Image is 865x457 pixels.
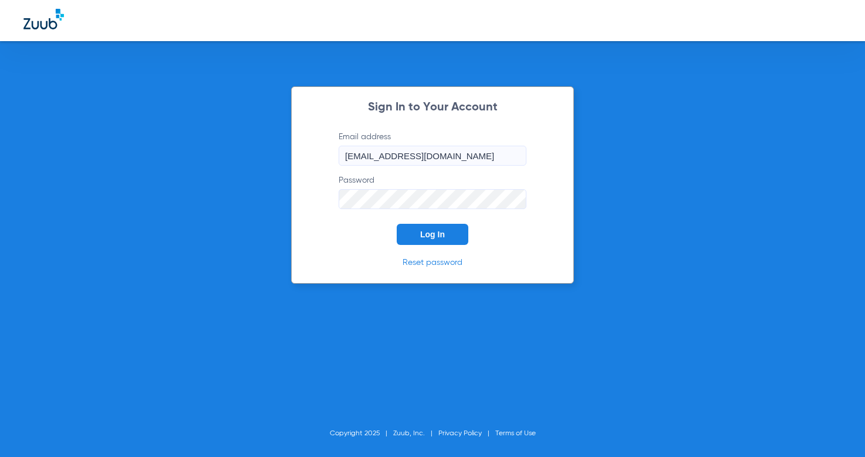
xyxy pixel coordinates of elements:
[330,428,393,439] li: Copyright 2025
[806,401,865,457] iframe: Chat Widget
[321,102,544,113] h2: Sign In to Your Account
[339,189,526,209] input: Password
[438,430,482,437] a: Privacy Policy
[339,146,526,166] input: Email address
[23,9,64,29] img: Zuub Logo
[397,224,468,245] button: Log In
[495,430,536,437] a: Terms of Use
[403,258,462,267] a: Reset password
[420,230,445,239] span: Log In
[339,131,526,166] label: Email address
[393,428,438,439] li: Zuub, Inc.
[339,174,526,209] label: Password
